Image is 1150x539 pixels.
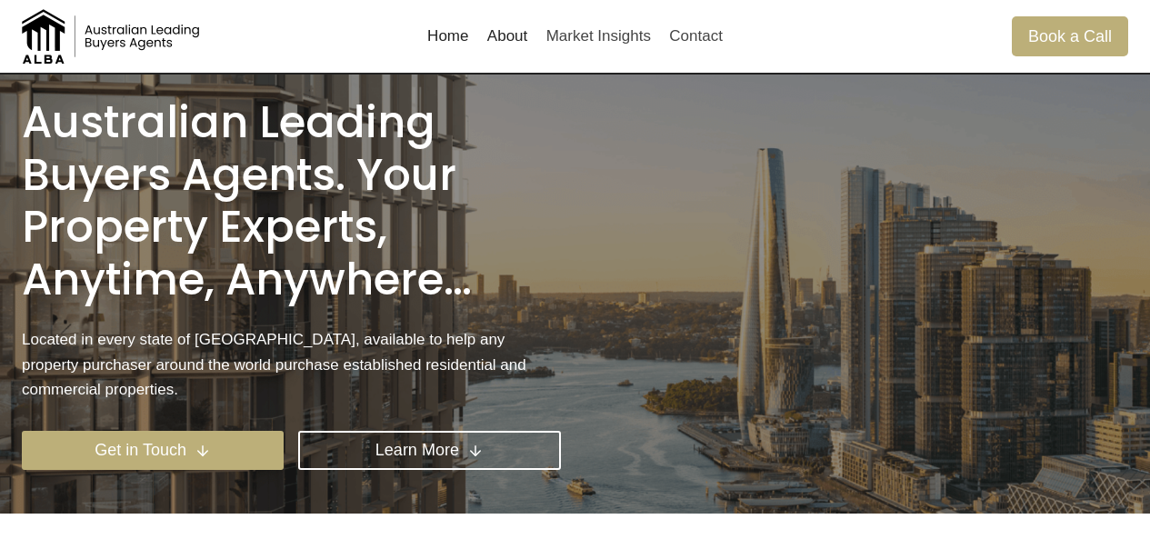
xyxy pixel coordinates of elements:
[95,437,186,464] span: Get in Touch
[22,431,284,470] a: Get in Touch
[536,15,660,58] a: Market Insights
[660,15,732,58] a: Contact
[375,437,459,464] span: Learn More
[22,9,204,64] img: Australian Leading Buyers Agents
[22,327,561,402] p: Located in every state of [GEOGRAPHIC_DATA], available to help any property purchaser around the ...
[418,15,732,58] nav: Primary Navigation
[298,431,560,470] a: Learn More
[478,15,537,58] a: About
[418,15,478,58] a: Home
[22,96,561,305] h1: Australian Leading Buyers Agents. Your property experts, anytime, anywhere…
[1012,16,1128,55] a: Book a Call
